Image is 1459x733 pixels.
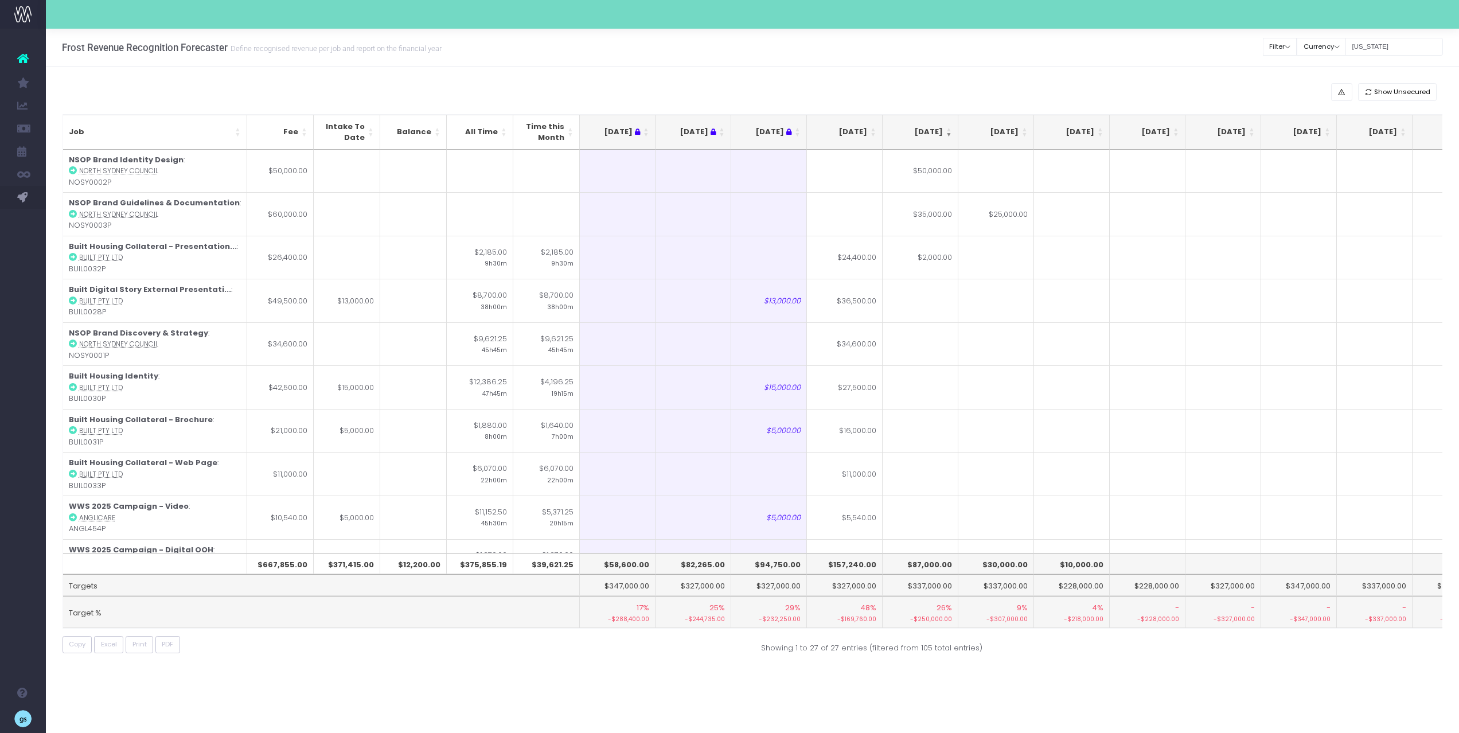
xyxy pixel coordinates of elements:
small: 9h30m [485,258,507,268]
th: $58,600.00 [580,553,656,575]
button: Currency [1297,38,1346,56]
td: $5,000.00 [314,409,380,453]
td: $5,000.00 [314,496,380,539]
td: Target % [63,596,580,628]
small: -$347,000.00 [1267,613,1331,624]
span: - [1402,602,1406,614]
abbr: Anglicare [79,513,115,523]
td: $2,000.00 [883,236,958,279]
strong: Built Housing Collateral - Presentation... [69,241,237,252]
button: Excel [94,636,123,654]
abbr: Built Pty Ltd [79,470,123,479]
th: Oct 25: activate to sort column ascending [883,115,958,150]
th: Balance: activate to sort column ascending [380,115,447,150]
td: $24,400.00 [807,236,883,279]
td: $11,000.00 [807,452,883,496]
img: images/default_profile_image.png [14,710,32,727]
th: Aug 25 : activate to sort column ascending [731,115,807,150]
strong: Built Housing Collateral - Web Page [69,457,217,468]
abbr: Built Pty Ltd [79,297,123,306]
th: Mar 26: activate to sort column ascending [1261,115,1337,150]
td: $60,000.00 [247,192,314,236]
small: 38h00m [481,301,507,311]
span: 9% [1017,602,1028,614]
small: -$307,000.00 [964,613,1028,624]
strong: Built Housing Collateral - Brochure [69,414,213,425]
th: $39,621.25 [513,553,580,575]
td: : BUIL0032P [63,236,247,279]
td: $13,000.00 [731,279,807,322]
td: : ANGL454P [63,496,247,539]
th: $371,415.00 [314,553,380,575]
input: Search... [1345,38,1443,56]
td: $21,000.00 [247,409,314,453]
th: Jul 25 : activate to sort column ascending [656,115,731,150]
td: $1,700.00 [807,539,883,583]
td: $25,000.00 [958,192,1034,236]
th: All Time: activate to sort column ascending [447,115,513,150]
td: $34,600.00 [807,322,883,366]
span: 48% [860,602,876,614]
th: $82,265.00 [656,553,731,575]
small: 9h30m [551,258,574,268]
small: 45h45m [548,344,574,354]
td: $1,700.00 [247,539,314,583]
td: $35,000.00 [883,192,958,236]
td: $9,621.25 [447,322,513,366]
small: 22h00m [547,474,574,485]
span: Show Unsecured [1374,87,1430,97]
small: -$327,000.00 [1191,613,1255,624]
strong: Built Digital Story External Presentati... [69,284,231,295]
span: 25% [709,602,725,614]
small: -$337,000.00 [1343,613,1406,624]
th: Feb 26: activate to sort column ascending [1185,115,1261,150]
th: $375,855.19 [447,553,513,575]
abbr: Built Pty Ltd [79,253,123,262]
td: $327,000.00 [1185,574,1261,596]
strong: WWS 2025 Campaign - Digital OOH [69,544,213,555]
td: $50,000.00 [883,150,958,193]
strong: WWS 2025 Campaign - Video [69,501,189,512]
td: $36,500.00 [807,279,883,322]
small: 8h00m [485,431,507,441]
td: : BUIL0028P [63,279,247,322]
abbr: North Sydney Council [79,210,158,219]
td: : BUIL0031P [63,409,247,453]
th: $87,000.00 [883,553,958,575]
td: $228,000.00 [1034,574,1110,596]
td: $1,270.00 [447,539,513,583]
td: $26,400.00 [247,236,314,279]
small: -$288,400.00 [586,613,649,624]
td: $11,152.50 [447,496,513,539]
span: Copy [69,640,85,649]
td: $6,070.00 [447,452,513,496]
button: Copy [63,636,92,654]
th: Sep 25: activate to sort column ascending [807,115,883,150]
th: $30,000.00 [958,553,1034,575]
td: $327,000.00 [656,574,731,596]
small: 47h45m [482,388,507,398]
div: Showing 1 to 27 of 27 entries (filtered from 105 total entries) [761,636,982,654]
button: Filter [1263,38,1297,56]
td: $50,000.00 [247,150,314,193]
span: 26% [937,602,952,614]
strong: NSOP Brand Guidelines & Documentation [69,197,240,208]
abbr: Built Pty Ltd [79,426,123,435]
td: $34,600.00 [247,322,314,366]
small: -$169,760.00 [813,613,876,624]
span: PDF [162,640,173,649]
td: $327,000.00 [807,574,883,596]
button: PDF [155,636,180,654]
td: $8,700.00 [513,279,580,322]
span: Excel [101,640,117,649]
small: 45h45m [482,344,507,354]
td: $5,371.25 [513,496,580,539]
small: -$250,000.00 [888,613,952,624]
strong: Built Housing Identity [69,371,158,381]
th: Dec 25: activate to sort column ascending [1034,115,1110,150]
td: $5,000.00 [731,409,807,453]
td: $11,000.00 [247,452,314,496]
th: Jun 25 : activate to sort column ascending [580,115,656,150]
td: $9,621.25 [513,322,580,366]
abbr: Built Pty Ltd [79,383,123,392]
